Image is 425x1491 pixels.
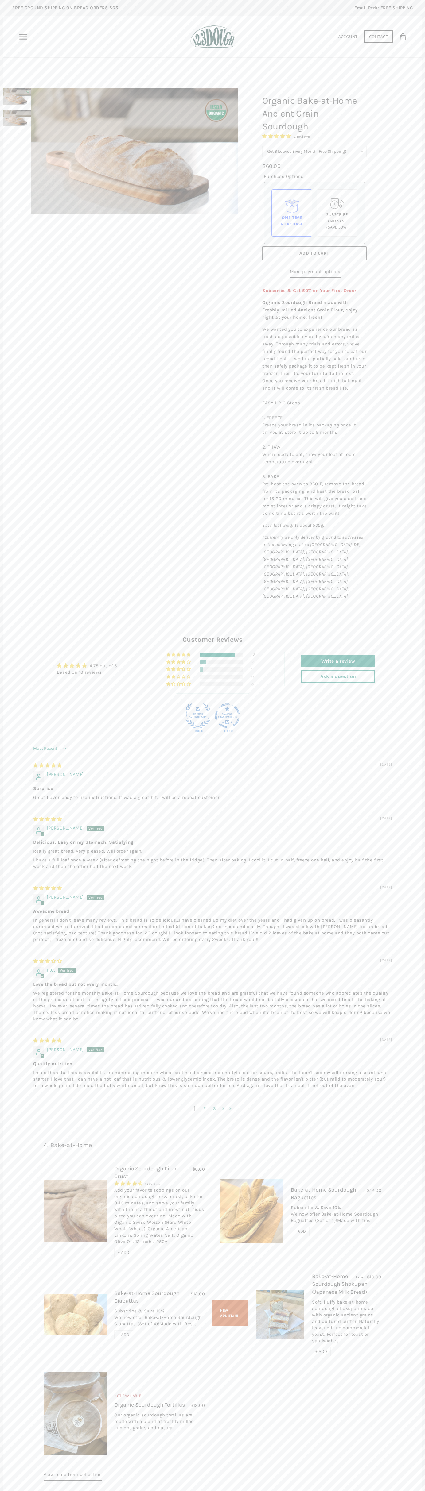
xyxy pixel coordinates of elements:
[33,908,392,915] b: Awesome bread
[222,729,232,734] div: 100.0
[290,268,341,278] a: More payment options
[312,1299,381,1347] div: Soft, fluffy bake-at-home sourdough shokupan made with organic ancient grains and cultured butter...
[33,1061,392,1067] b: Quality nutrition
[256,1290,304,1339] img: Bake-at-Home Sourdough Shokupan (Japanese Milk Bread)
[291,1227,310,1236] div: + ADD
[33,794,392,801] p: Great flavor, easy to use instructions. It was a great hit. I will be a repeat customer
[345,3,422,16] a: Email Perk: FREE SHIPPING
[212,1300,248,1326] div: New Addition!
[114,1412,205,1434] div: Our organic sourdough tortillas are made with a blend of freshly milled ancient grains and natura...
[367,1274,381,1280] span: $10.00
[200,1105,210,1112] a: Page 2
[33,981,392,988] b: Love the bread but not every month...
[220,1105,228,1112] a: Page 2
[251,660,259,664] div: 2
[292,135,310,139] span: 16 reviews
[44,1180,107,1242] img: Organic Sourdough Pizza Crust
[44,1294,107,1335] img: Bake-at-Home Sourdough Ciabattas
[380,885,392,890] span: [DATE]
[44,1142,92,1149] a: 4. Bake-at-Home
[33,917,392,943] p: In general I don’t leave many reviews. This bread is so delicious…I have cleaned up my diet over ...
[193,729,203,734] div: 100.0
[114,1330,133,1339] div: + ADD
[354,5,413,10] span: Email Perk: FREE SHIPPING
[315,1349,327,1354] span: + ADD
[262,162,281,171] div: $60.00
[301,655,375,667] a: Write a review
[262,534,363,599] em: *Currently we only deliver by ground to addresses in the following states: [GEOGRAPHIC_DATA], DE,...
[114,1401,185,1408] a: Organic Sourdough Tortillas
[251,667,259,672] div: 1
[185,703,210,728] img: Judge.me Diamond Authentic Shop medal
[326,212,348,224] span: Subscribe and save
[312,1273,368,1295] a: Bake-at-Home Sourdough Shokupan (Japanese Milk Bread)
[33,958,62,964] span: 3 star review
[262,133,292,139] span: 4.75 stars
[31,88,238,214] img: Organic Bake-at-Home Ancient Grain Sourdough
[326,225,348,230] span: (Save 50%)
[312,1347,331,1356] div: + ADD
[114,1187,205,1248] div: Add your favorite toppings on our organic sourdough pizza crust, bake for 8-10 minutes, and serve...
[44,1471,102,1481] a: View more from collection
[166,653,192,657] div: 81% (13) reviews with 5 star rating
[210,1105,220,1112] a: Page 3
[57,669,117,676] div: Based on 16 reviews
[33,848,392,854] p: Really great bread. Very pleased. Will order again.
[367,1188,381,1193] span: $12.00
[47,967,55,973] span: H.C.
[33,785,392,792] b: Surprise
[192,1166,205,1172] span: $8.00
[44,1372,107,1455] img: Organic Sourdough Tortillas
[262,522,324,528] em: Each loaf weights about 500g.
[294,1229,306,1234] span: + ADD
[380,958,392,963] span: [DATE]
[33,763,62,768] span: 5 star review
[166,667,192,672] div: 6% (1) reviews with 3 star rating
[3,110,31,127] img: Organic Bake-at-Home Ancient Grain Sourdough
[114,1393,205,1401] div: Not Available
[185,703,210,728] div: Diamond Authentic Shop. 100% of published reviews are verified reviews
[356,1274,365,1280] span: From
[380,816,392,821] span: [DATE]
[338,34,358,39] a: Account
[114,1290,180,1304] a: Bake-at-Home Sourdough Ciabattas
[264,173,303,180] legend: Purchase Options
[262,288,357,293] span: Subscribe & Get 50% on Your First Order
[114,1181,144,1186] span: 4.29 stars
[291,1204,381,1227] div: Subscribe & Save 10% We now offer Bake-at-Home Sourdough Baguettes (Set of 4)!Made with fres...
[33,1038,62,1043] span: 5 star review
[57,662,117,669] div: Average rating is 4.75 stars
[380,762,392,767] span: [DATE]
[114,1165,178,1180] a: Organic Sourdough Pizza Crust
[277,214,307,227] div: One-time Purchase
[114,1308,205,1330] div: Subscribe & Save 10% We now offer Bake-at-Home Sourdough Ciabattas (Set of 4)!Made with fres...
[47,1047,84,1052] span: [PERSON_NAME]
[118,1250,130,1255] span: + ADD
[33,885,62,891] span: 5 star review
[258,91,371,136] h1: Organic Bake-at-Home Ancient Grain Sourdough
[90,663,117,668] a: 4.75 out of 5
[227,1105,235,1112] a: Page 4
[144,1182,160,1186] span: 7 reviews
[3,88,31,105] img: Organic Bake-at-Home Ancient Grain Sourdough
[190,1403,205,1408] span: $12.00
[166,660,192,664] div: 13% (2) reviews with 4 star rating
[118,1332,130,1337] span: + ADD
[33,1069,392,1089] p: I'm so thankful this is available. I'm minimizing modern wheat and need a good french-style loaf ...
[215,703,240,728] div: Diamond Transparent Shop. Published 100% of verified reviews received in total
[3,3,130,16] a: FREE GROUND SHIPPING ON BREAD ORDERS $65+
[12,5,121,11] p: FREE GROUND SHIPPING ON BREAD ORDERS $65+
[291,1186,356,1201] a: Bake-at-Home Sourdough Baguettes
[364,30,393,43] a: Contact
[18,32,28,42] nav: Primary
[220,1179,283,1242] img: Bake-at-Home Sourdough Baguettes
[33,839,392,846] b: Delicious, Easy on my Stomach, Satisfying
[190,25,237,48] img: 123Dough Bakery
[33,635,392,645] h2: Customer Reviews
[47,772,84,777] span: [PERSON_NAME]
